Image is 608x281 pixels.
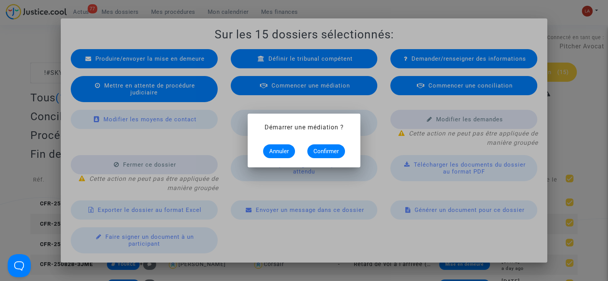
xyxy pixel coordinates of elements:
span: Annuler [269,148,289,155]
span: Confirmer [313,148,339,155]
button: Confirmer [307,144,345,158]
span: Démarrer une médiation ? [265,124,344,131]
button: Annuler [263,144,295,158]
iframe: Help Scout Beacon - Open [8,254,31,277]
